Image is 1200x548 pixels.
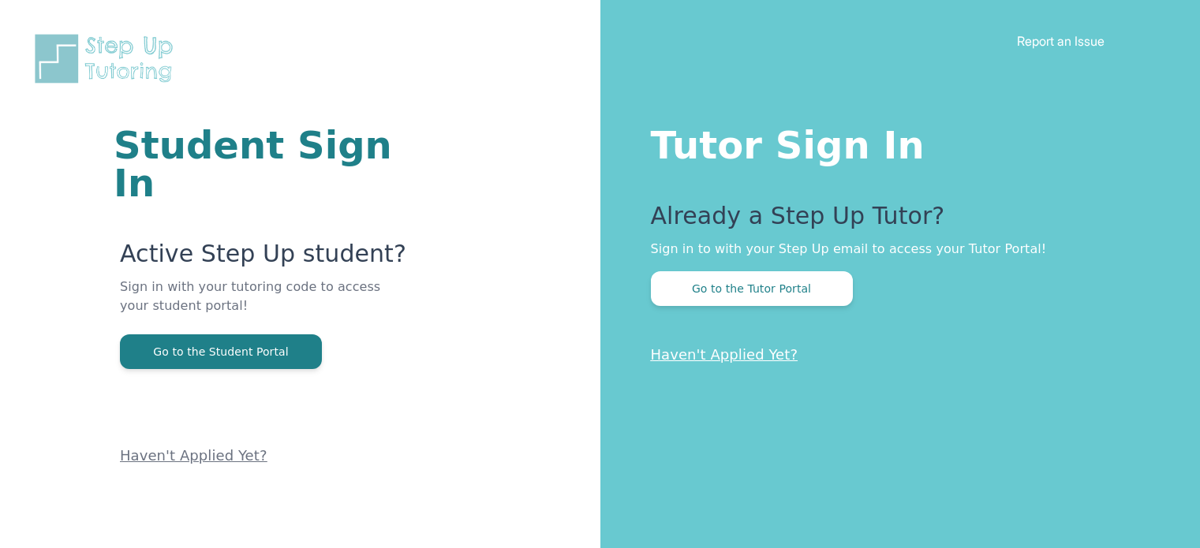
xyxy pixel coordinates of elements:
button: Go to the Tutor Portal [651,271,853,306]
a: Report an Issue [1017,33,1105,49]
a: Haven't Applied Yet? [651,346,798,363]
p: Active Step Up student? [120,240,411,278]
p: Sign in with your tutoring code to access your student portal! [120,278,411,334]
p: Sign in to with your Step Up email to access your Tutor Portal! [651,240,1138,259]
img: Step Up Tutoring horizontal logo [32,32,183,86]
a: Haven't Applied Yet? [120,447,267,464]
h1: Student Sign In [114,126,411,202]
h1: Tutor Sign In [651,120,1138,164]
button: Go to the Student Portal [120,334,322,369]
p: Already a Step Up Tutor? [651,202,1138,240]
a: Go to the Tutor Portal [651,281,853,296]
a: Go to the Student Portal [120,344,322,359]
